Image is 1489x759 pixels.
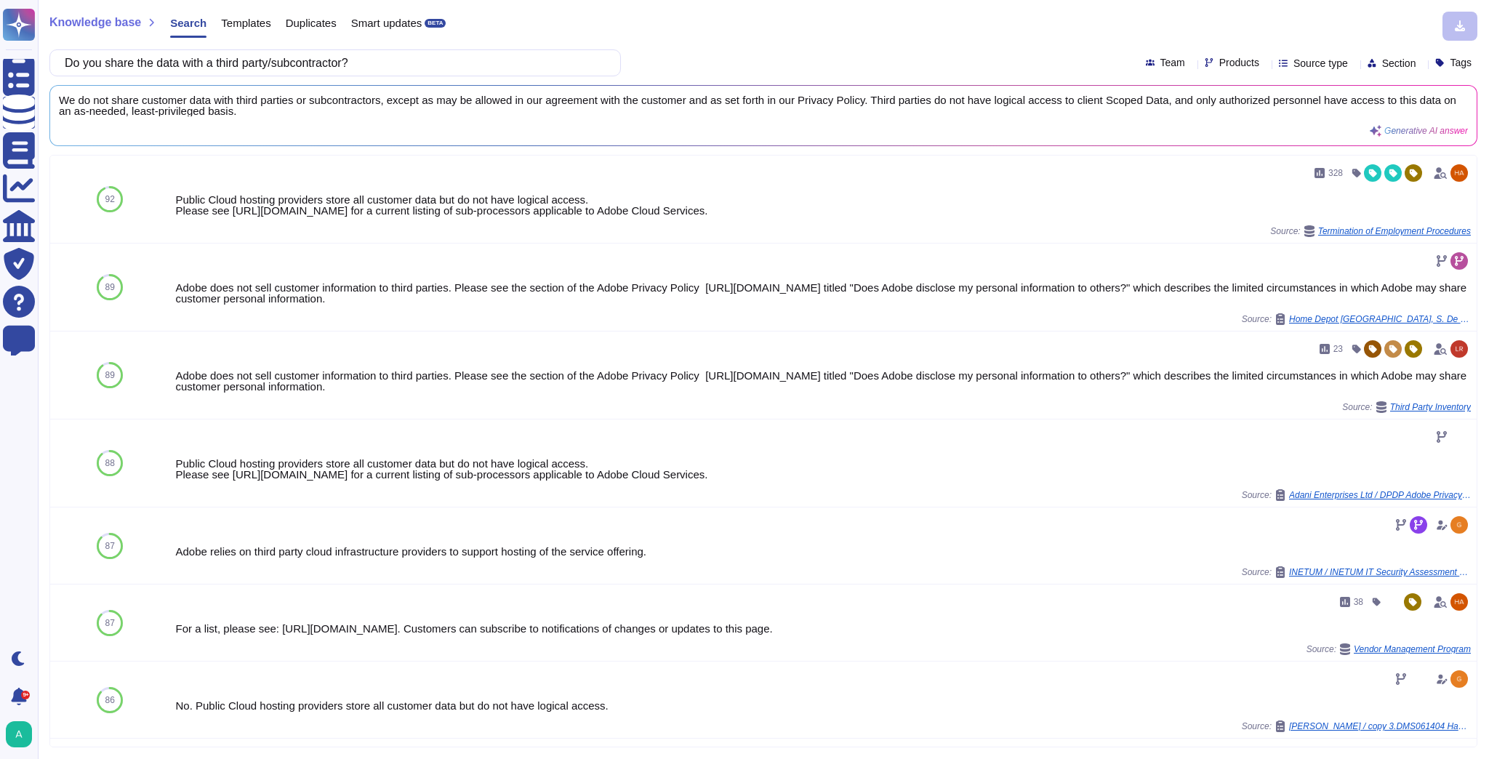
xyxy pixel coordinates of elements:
span: Third Party Inventory [1390,403,1471,411]
span: Adani Enterprises Ltd / DPDP Adobe Privacy Checklist Complete (2) [1289,491,1471,499]
span: 89 [105,283,115,292]
div: BETA [425,19,446,28]
span: Smart updates [351,17,422,28]
span: 87 [105,542,115,550]
span: Source: [1307,643,1471,655]
span: Source: [1342,401,1471,413]
span: Tags [1450,57,1472,68]
span: 92 [105,195,115,204]
span: Home Depot [GEOGRAPHIC_DATA], S. De [PERSON_NAME] De C.V. / THDM SaaS Architecture and Cybersecur... [1289,315,1471,324]
span: 87 [105,619,115,627]
span: Generative AI answer [1384,126,1468,135]
img: user [1450,670,1468,688]
span: Duplicates [286,17,337,28]
span: Products [1219,57,1259,68]
span: Team [1160,57,1185,68]
span: Templates [221,17,270,28]
span: Source: [1242,489,1471,501]
img: user [1450,593,1468,611]
span: INETUM / INETUM IT Security Assessment 3rdparty Final Version 1 [1289,568,1471,577]
span: Source: [1242,313,1471,325]
div: 9+ [21,691,30,699]
div: Public Cloud hosting providers store all customer data but do not have logical access. Please see... [175,458,1471,480]
img: user [6,721,32,747]
span: 38 [1354,598,1363,606]
span: 88 [105,459,115,467]
span: Vendor Management Program [1354,645,1471,654]
div: No. Public Cloud hosting providers store all customer data but do not have logical access. [175,700,1471,711]
img: user [1450,164,1468,182]
img: user [1450,516,1468,534]
input: Search a question or template... [57,50,606,76]
span: Section [1382,58,1416,68]
div: Adobe does not sell customer information to third parties. Please see the section of the Adobe Pr... [175,370,1471,392]
span: Termination of Employment Procedures [1318,227,1471,236]
span: Source: [1270,225,1471,237]
div: Adobe relies on third party cloud infrastructure providers to support hosting of the service offe... [175,546,1471,557]
span: Knowledge base [49,17,141,28]
img: user [1450,340,1468,358]
div: For a list, please see: [URL][DOMAIN_NAME]. Customers can subscribe to notifications of changes o... [175,623,1471,634]
button: user [3,718,42,750]
span: We do not share customer data with third parties or subcontractors, except as may be allowed in o... [59,95,1468,116]
div: Public Cloud hosting providers store all customer data but do not have logical access. Please see... [175,194,1471,216]
span: 23 [1333,345,1343,353]
span: Source: [1242,566,1471,578]
span: Source type [1293,58,1348,68]
div: Adobe does not sell customer information to third parties. Please see the section of the Adobe Pr... [175,282,1471,304]
span: 89 [105,371,115,379]
span: 328 [1328,169,1343,177]
span: Source: [1242,720,1471,732]
span: 86 [105,696,115,704]
span: Search [170,17,206,28]
span: [PERSON_NAME] / copy 3.DMS061404 HagerGroup Supplier Cybersecurity Questionnaire E Proc [1289,722,1471,731]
